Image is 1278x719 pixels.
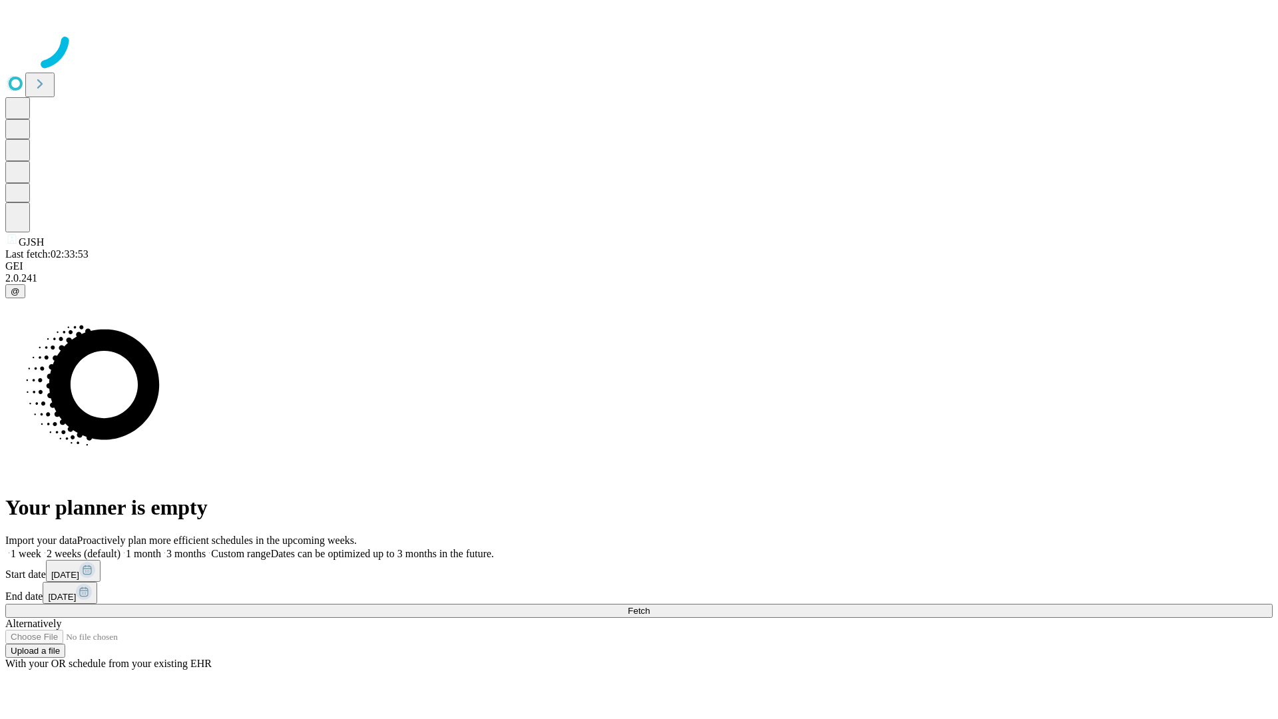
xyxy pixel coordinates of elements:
[628,606,650,616] span: Fetch
[5,644,65,658] button: Upload a file
[46,560,101,582] button: [DATE]
[11,548,41,559] span: 1 week
[5,618,61,629] span: Alternatively
[5,495,1273,520] h1: Your planner is empty
[77,535,357,546] span: Proactively plan more efficient schedules in the upcoming weeks.
[51,570,79,580] span: [DATE]
[271,548,494,559] span: Dates can be optimized up to 3 months in the future.
[211,548,270,559] span: Custom range
[5,560,1273,582] div: Start date
[11,286,20,296] span: @
[19,236,44,248] span: GJSH
[5,272,1273,284] div: 2.0.241
[48,592,76,602] span: [DATE]
[5,248,89,260] span: Last fetch: 02:33:53
[5,260,1273,272] div: GEI
[5,582,1273,604] div: End date
[5,284,25,298] button: @
[126,548,161,559] span: 1 month
[5,535,77,546] span: Import your data
[166,548,206,559] span: 3 months
[5,604,1273,618] button: Fetch
[47,548,120,559] span: 2 weeks (default)
[5,658,212,669] span: With your OR schedule from your existing EHR
[43,582,97,604] button: [DATE]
